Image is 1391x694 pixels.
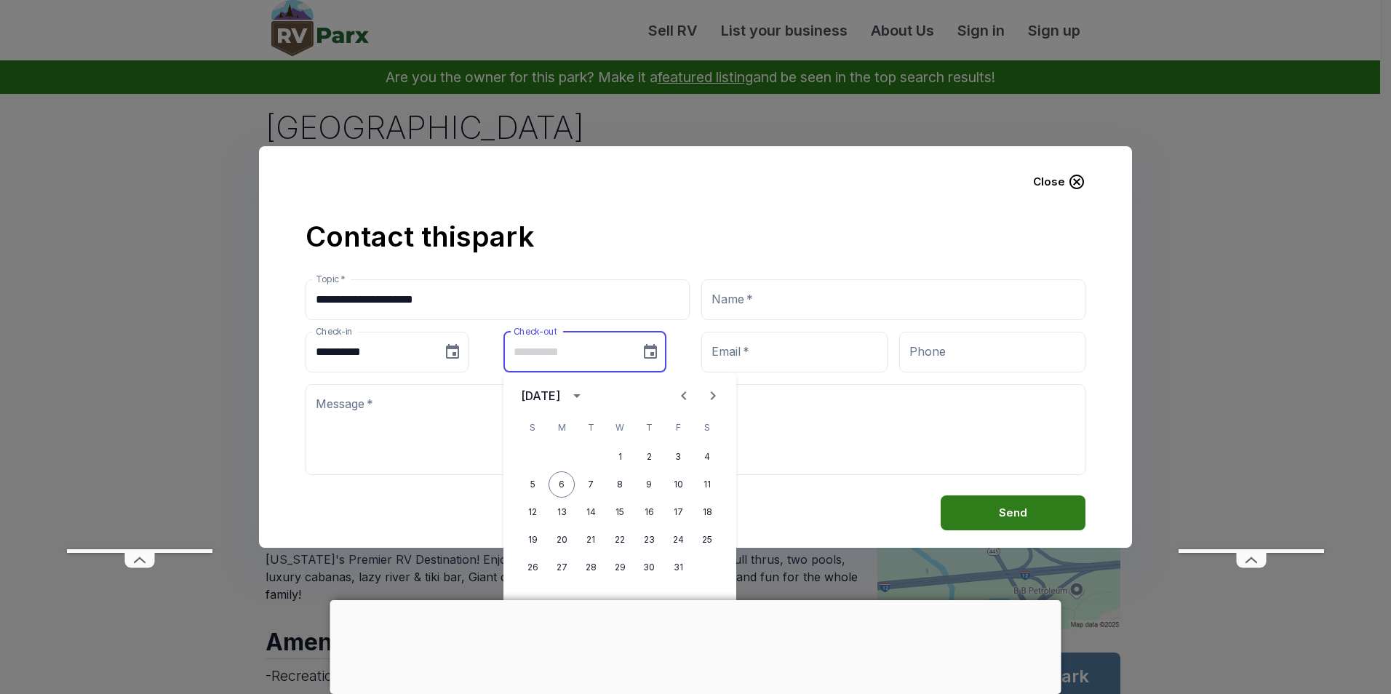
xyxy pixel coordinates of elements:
[578,499,604,525] button: 14
[636,471,662,498] button: 9
[549,499,575,525] button: 13
[578,413,604,442] span: Tuesday
[636,338,665,367] button: Choose date
[438,338,467,367] button: Choose date, selected date is May 29, 2026
[665,554,691,581] button: 31
[665,471,691,498] button: 10
[578,554,604,581] button: 28
[636,444,662,470] button: 2
[288,206,1103,268] h2: Contact this park
[636,413,662,442] span: Thursday
[636,527,662,553] button: 23
[636,554,662,581] button: 30
[694,499,720,525] button: 18
[665,413,691,442] span: Friday
[519,499,546,525] button: 12
[521,387,560,404] div: [DATE]
[607,413,633,442] span: Wednesday
[698,381,728,410] button: Next month
[330,600,1061,690] iframe: Advertisement
[607,499,633,525] button: 15
[519,471,546,498] button: 5
[549,527,575,553] button: 20
[519,413,546,442] span: Sunday
[694,413,720,442] span: Saturday
[316,273,346,285] label: Topic
[694,444,720,470] button: 4
[694,471,720,498] button: 11
[1021,164,1097,200] button: Close
[565,383,589,408] button: calendar view is open, switch to year view
[607,471,633,498] button: 8
[514,325,557,338] label: Check-out
[578,471,604,498] button: 7
[607,444,633,470] button: 1
[67,113,212,549] iframe: Advertisement
[665,499,691,525] button: 17
[665,527,691,553] button: 24
[519,554,546,581] button: 26
[549,471,575,498] button: 6
[694,527,720,553] button: 25
[607,527,633,553] button: 22
[607,554,633,581] button: 29
[941,495,1085,530] button: Send
[1179,113,1324,549] iframe: Advertisement
[549,554,575,581] button: 27
[316,325,352,338] label: Check-in
[665,444,691,470] button: 3
[549,413,575,442] span: Monday
[669,381,698,410] button: Previous month
[636,499,662,525] button: 16
[519,527,546,553] button: 19
[578,527,604,553] button: 21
